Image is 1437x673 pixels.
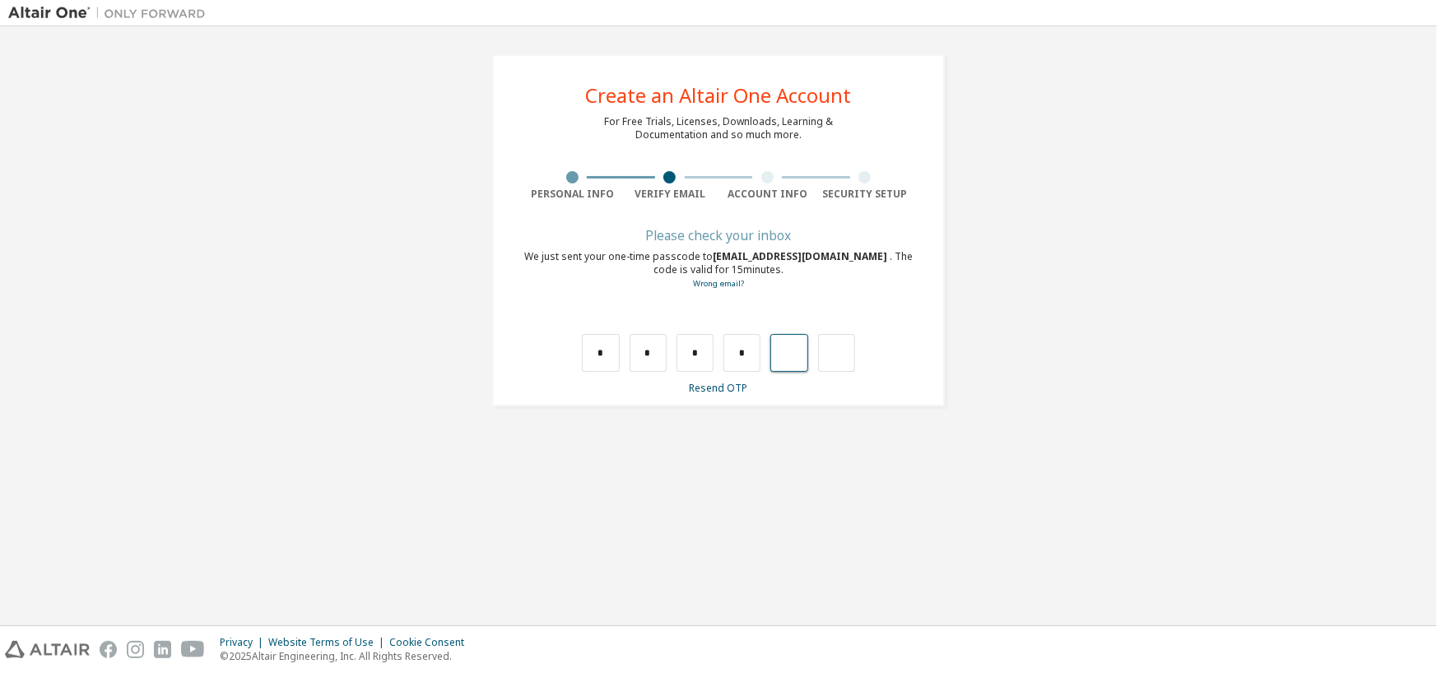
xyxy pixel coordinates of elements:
div: Account Info [718,188,816,201]
div: Personal Info [523,188,621,201]
a: Resend OTP [690,381,748,395]
div: We just sent your one-time passcode to . The code is valid for 15 minutes. [523,250,914,290]
img: youtube.svg [181,641,205,658]
div: Please check your inbox [523,230,914,240]
div: Create an Altair One Account [586,86,852,105]
img: facebook.svg [100,641,117,658]
img: instagram.svg [127,641,144,658]
span: [EMAIL_ADDRESS][DOMAIN_NAME] [713,249,890,263]
div: Security Setup [816,188,914,201]
div: Privacy [220,636,268,649]
img: altair_logo.svg [5,641,90,658]
div: For Free Trials, Licenses, Downloads, Learning & Documentation and so much more. [604,115,833,142]
a: Go back to the registration form [693,278,744,289]
img: Altair One [8,5,214,21]
div: Verify Email [621,188,719,201]
div: Website Terms of Use [268,636,389,649]
div: Cookie Consent [389,636,474,649]
p: © 2025 Altair Engineering, Inc. All Rights Reserved. [220,649,474,663]
img: linkedin.svg [154,641,171,658]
